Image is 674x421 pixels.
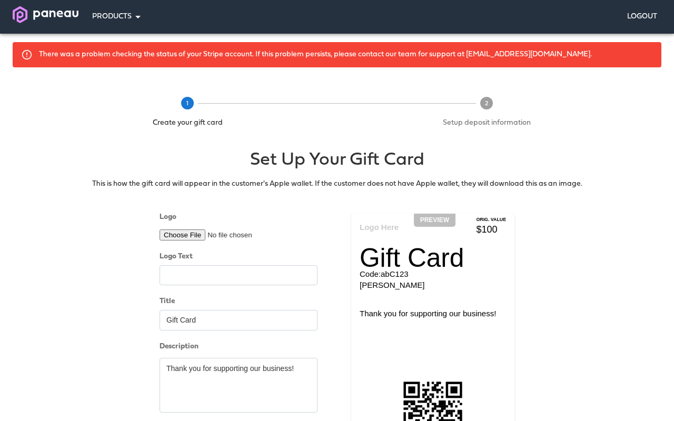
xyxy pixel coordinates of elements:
[623,7,661,27] button: Logout
[360,218,399,237] span: Logo Here
[13,6,78,23] img: Paneau
[627,11,657,24] span: Logout
[186,101,189,107] text: 1
[42,118,333,128] span: Create your gift card
[476,223,506,237] div: $ 100
[39,45,592,64] div: There was a problem checking the status of your Stripe account. If this problem persists, please ...
[476,216,506,223] div: Orig. Value
[160,214,318,221] label: Logo
[160,253,318,260] label: Logo Text
[25,179,649,189] p: This is how the gift card will appear in the customer's Apple wallet. If the customer does not ha...
[160,343,318,350] label: Description
[160,358,318,413] textarea: Thank you for supporting our business!
[25,141,649,172] h1: Set Up Your Gift Card
[414,214,455,227] div: Preview
[160,298,318,305] label: Title
[88,6,148,27] button: Products
[92,11,144,24] span: Products
[341,118,632,128] span: Setup deposit information
[360,279,506,290] div: [PERSON_NAME]
[360,268,506,279] div: Code: abC123
[360,291,506,319] div: Thank you for supporting our business!
[360,237,506,268] div: Gift Card
[485,101,488,107] text: 2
